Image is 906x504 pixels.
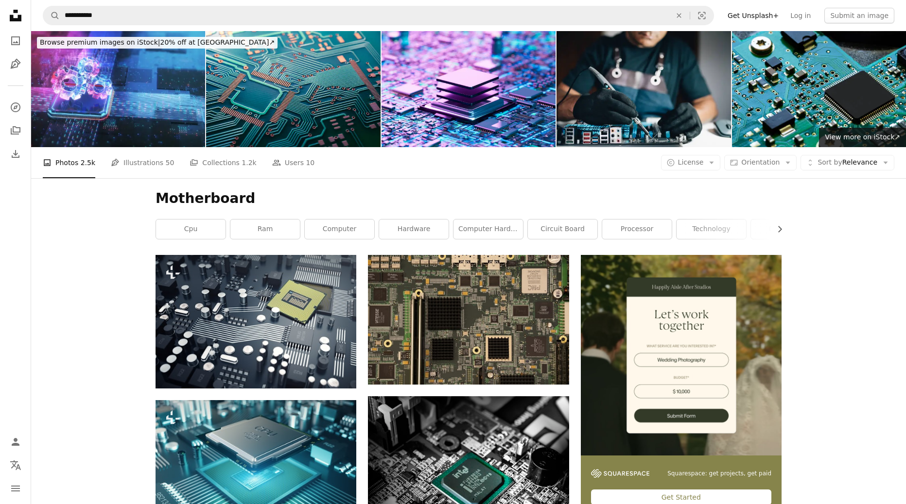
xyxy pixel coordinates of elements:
[242,157,256,168] span: 1.2k
[230,219,300,239] a: ram
[190,147,256,178] a: Collections 1.2k
[379,219,449,239] a: hardware
[43,6,60,25] button: Search Unsplash
[6,98,25,117] a: Explore
[690,6,714,25] button: Visual search
[557,31,731,147] img: Technician soldering a computer mother board in his repair shop
[272,147,315,178] a: Users 10
[677,219,746,239] a: technology
[368,315,569,324] a: closeup photography of green and black computer motherboard
[581,255,782,455] img: file-1747939393036-2c53a76c450aimage
[306,157,314,168] span: 10
[6,479,25,498] button: Menu
[678,158,704,166] span: License
[6,455,25,475] button: Language
[40,38,160,46] span: Browse premium images on iStock |
[784,8,817,23] a: Log in
[166,157,174,168] span: 50
[602,219,672,239] a: processor
[818,158,842,166] span: Sort by
[818,158,877,168] span: Relevance
[382,31,556,147] img: Chip on motherboard
[801,155,894,170] button: Sort byRelevance
[40,38,275,46] span: 20% off at [GEOGRAPHIC_DATA] ↗
[6,31,25,50] a: Photos
[156,190,782,207] h1: Motherboard
[741,158,780,166] span: Orientation
[6,432,25,452] a: Log in / Sign up
[668,6,690,25] button: Clear
[825,133,900,141] span: View more on iStock ↗
[305,219,374,239] a: computer
[43,6,714,25] form: Find visuals sitewide
[724,155,797,170] button: Orientation
[453,219,523,239] a: computer hardware
[31,31,205,147] img: Data Stream Powerful Futuristic Motherboard Chipset and CPU Digital Gears Production and Working ...
[819,128,906,147] a: View more on iStock↗
[751,219,820,239] a: electronic
[156,255,356,388] img: 3D rendering Central Computer Processors CPU concept. Electronic engineer of computer technology....
[6,54,25,74] a: Illustrations
[206,31,380,147] img: blue printed circuit. layout of tracks.
[31,31,283,54] a: Browse premium images on iStock|20% off at [GEOGRAPHIC_DATA]↗
[667,470,771,478] span: Squarespace: get projects, get paid
[156,462,356,471] a: Circuit board. Technology background. Central Computer Processors CPU concept. Motherboard digita...
[368,255,569,385] img: closeup photography of green and black computer motherboard
[6,121,25,140] a: Collections
[661,155,721,170] button: License
[824,8,894,23] button: Submit an image
[591,469,649,478] img: file-1747939142011-51e5cc87e3c9
[156,317,356,326] a: 3D rendering Central Computer Processors CPU concept. Electronic engineer of computer technology....
[111,147,174,178] a: Illustrations 50
[6,144,25,164] a: Download History
[722,8,784,23] a: Get Unsplash+
[771,219,782,239] button: scroll list to the right
[732,31,906,147] img: Macro Close up of components and microchips on PC circuit board
[368,458,569,467] a: Intel computer processor in selective color photography
[528,219,597,239] a: circuit board
[156,219,226,239] a: cpu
